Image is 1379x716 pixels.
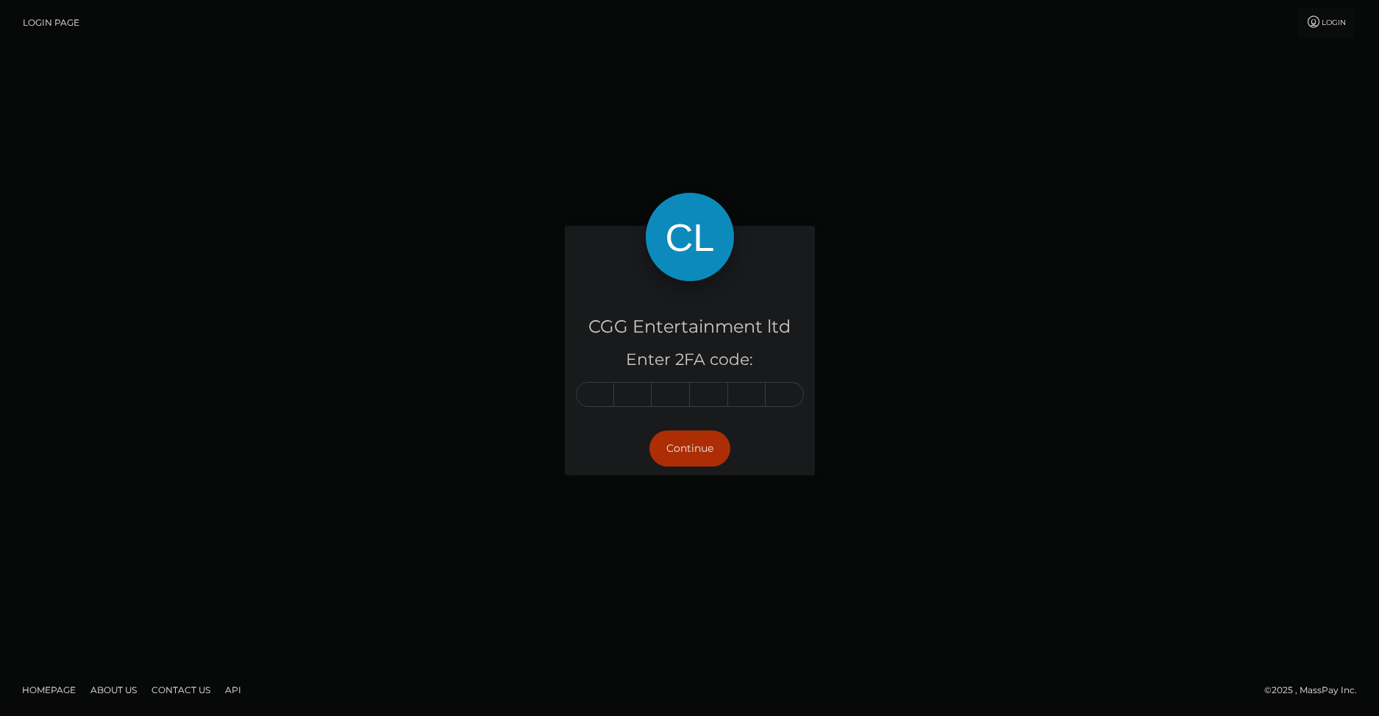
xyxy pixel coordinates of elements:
[146,678,216,701] a: Contact Us
[16,678,82,701] a: Homepage
[85,678,143,701] a: About Us
[649,430,730,467] button: Continue
[219,678,247,701] a: API
[576,349,804,372] h5: Enter 2FA code:
[576,314,804,340] h4: CGG Entertainment ltd
[23,7,79,38] a: Login Page
[1264,682,1368,698] div: © 2025 , MassPay Inc.
[646,193,734,281] img: CGG Entertainment ltd
[1298,7,1354,38] a: Login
